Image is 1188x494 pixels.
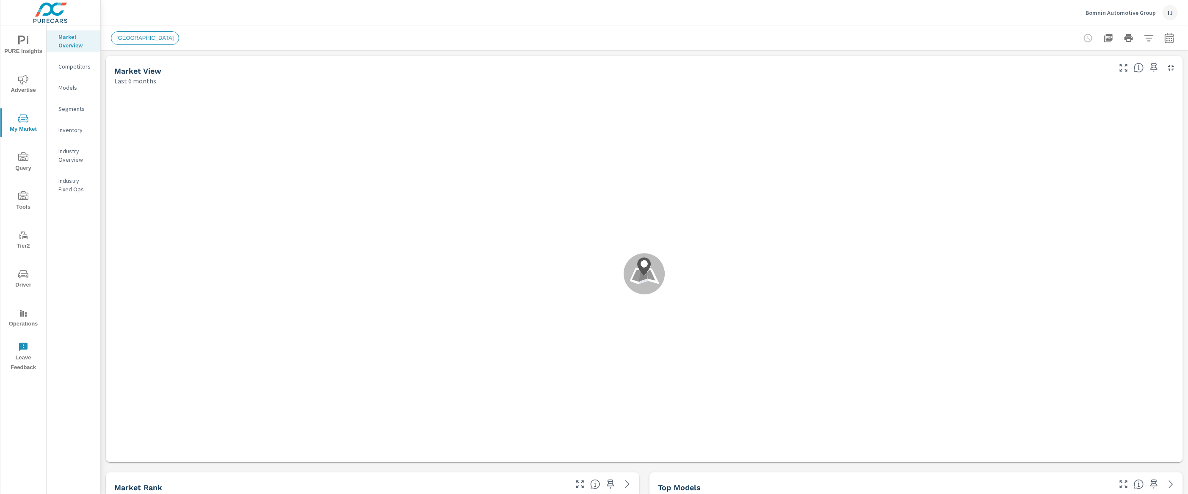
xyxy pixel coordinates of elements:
span: Driver [3,269,44,290]
button: Minimize Widget [1164,61,1178,75]
h5: Market View [114,66,161,75]
p: Industry Overview [58,147,94,164]
div: nav menu [0,25,46,376]
p: Segments [58,105,94,113]
p: Market Overview [58,33,94,50]
p: Inventory [58,126,94,134]
span: Leave Feedback [3,342,44,373]
span: Understand by postal code where vehicles are selling. [Source: Market registration data from thir... [1134,63,1144,73]
div: Segments [47,102,100,115]
div: Inventory [47,124,100,136]
a: See more details in report [621,477,634,491]
p: Bomnin Automotive Group [1086,9,1156,17]
button: "Export Report to PDF" [1100,30,1117,47]
span: Find the biggest opportunities within your model lineup nationwide. [Source: Market registration ... [1134,479,1144,489]
p: Industry Fixed Ops [58,177,94,193]
div: IJ [1163,5,1178,20]
div: Industry Overview [47,145,100,166]
h5: Market Rank [114,483,162,492]
p: Competitors [58,62,94,71]
div: Competitors [47,60,100,73]
span: Save this to your personalized report [1147,61,1161,75]
div: Market Overview [47,30,100,52]
p: Last 6 months [114,76,156,86]
p: Models [58,83,94,92]
span: Tier2 [3,230,44,251]
button: Select Date Range [1161,30,1178,47]
span: Operations [3,308,44,329]
span: [GEOGRAPHIC_DATA] [111,35,179,41]
div: Industry Fixed Ops [47,174,100,196]
h5: Top Models [658,483,701,492]
span: My Market [3,113,44,134]
div: Models [47,81,100,94]
span: Save this to your personalized report [604,477,617,491]
button: Print Report [1120,30,1137,47]
span: PURE Insights [3,36,44,56]
button: Make Fullscreen [1117,61,1130,75]
span: Advertise [3,75,44,95]
button: Make Fullscreen [1117,477,1130,491]
span: Save this to your personalized report [1147,477,1161,491]
button: Apply Filters [1141,30,1158,47]
span: Market Rank shows you how dealerships rank, in terms of sales, against other dealerships nationwi... [590,479,600,489]
span: Query [3,152,44,173]
span: Tools [3,191,44,212]
button: Make Fullscreen [573,477,587,491]
a: See more details in report [1164,477,1178,491]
